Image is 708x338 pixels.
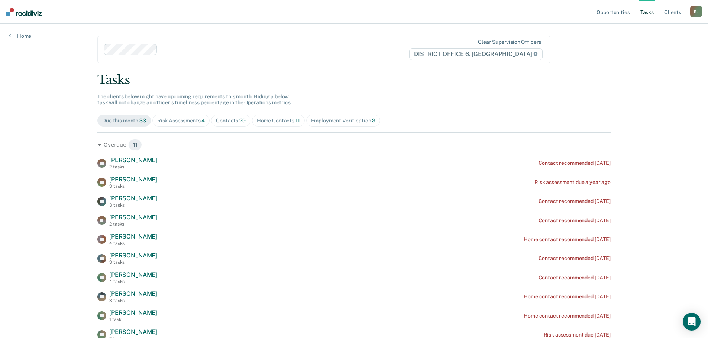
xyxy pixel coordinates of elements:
[534,179,611,186] div: Risk assessment due a year ago
[109,309,157,316] span: [PERSON_NAME]
[157,118,205,124] div: Risk Assessments
[409,48,543,60] span: DISTRICT OFFICE 6, [GEOGRAPHIC_DATA]
[139,118,146,124] span: 33
[128,139,142,151] span: 11
[690,6,702,17] button: BJ
[478,39,541,45] div: Clear supervision officers
[109,221,157,227] div: 2 tasks
[109,317,157,322] div: 1 task
[109,195,157,202] span: [PERSON_NAME]
[539,217,611,224] div: Contact recommended [DATE]
[690,6,702,17] div: B J
[311,118,376,124] div: Employment Verification
[109,290,157,297] span: [PERSON_NAME]
[683,313,701,331] div: Open Intercom Messenger
[524,313,611,319] div: Home contact recommended [DATE]
[539,275,611,281] div: Contact recommended [DATE]
[109,233,157,240] span: [PERSON_NAME]
[109,203,157,208] div: 3 tasks
[97,93,292,106] span: The clients below might have upcoming requirements this month. Hiding a below task will not chang...
[109,271,157,278] span: [PERSON_NAME]
[109,328,157,335] span: [PERSON_NAME]
[109,279,157,284] div: 4 tasks
[97,139,611,151] div: Overdue 11
[295,118,300,124] span: 11
[372,118,375,124] span: 3
[201,118,205,124] span: 4
[109,184,157,189] div: 3 tasks
[524,293,611,300] div: Home contact recommended [DATE]
[524,236,611,243] div: Home contact recommended [DATE]
[109,298,157,303] div: 3 tasks
[544,332,611,338] div: Risk assessment due [DATE]
[109,260,157,265] div: 3 tasks
[239,118,246,124] span: 29
[216,118,246,124] div: Contacts
[109,241,157,246] div: 4 tasks
[109,214,157,221] span: [PERSON_NAME]
[109,252,157,259] span: [PERSON_NAME]
[109,164,157,170] div: 2 tasks
[257,118,300,124] div: Home Contacts
[9,33,31,39] a: Home
[539,255,611,262] div: Contact recommended [DATE]
[539,198,611,204] div: Contact recommended [DATE]
[102,118,146,124] div: Due this month
[109,176,157,183] span: [PERSON_NAME]
[539,160,611,166] div: Contact recommended [DATE]
[109,157,157,164] span: [PERSON_NAME]
[6,8,42,16] img: Recidiviz
[97,72,611,88] div: Tasks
